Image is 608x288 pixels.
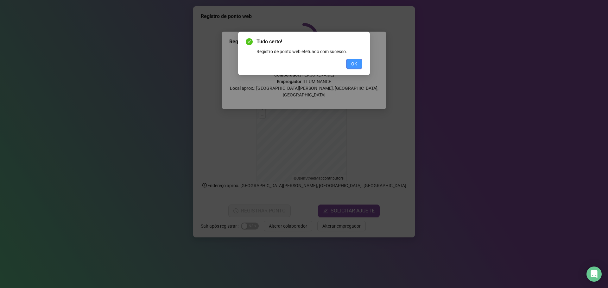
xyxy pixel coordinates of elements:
button: OK [346,59,362,69]
div: Registro de ponto web efetuado com sucesso. [256,48,362,55]
span: Tudo certo! [256,38,362,46]
div: Open Intercom Messenger [586,267,602,282]
span: check-circle [246,38,253,45]
span: OK [351,60,357,67]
